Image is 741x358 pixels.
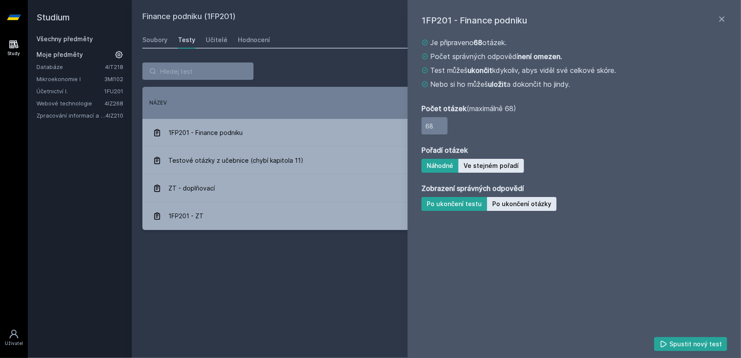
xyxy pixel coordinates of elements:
input: Hledej test [142,62,254,80]
span: 1FP201 - ZT [168,207,204,225]
a: 1FU201 [104,88,123,95]
span: 1FP201 - Finance podniku [168,124,243,141]
a: Zpracování informací a znalostí [36,111,105,120]
h2: Finance podniku (1FP201) [142,10,633,24]
strong: Počet otázek [422,104,467,113]
a: 1FP201 - Finance podniku [DATE] 68 [142,119,731,147]
a: ZT - doplňovací [DATE] 111 [142,174,731,202]
strong: uložit [488,80,507,89]
div: Testy [178,36,195,44]
button: Ve stejném pořadí [458,159,524,173]
strong: Zobrazení správných odpovědí [422,183,524,194]
a: 1FP201 - ZT [DATE] 211 [142,202,731,230]
span: (maximálně 68) [422,103,516,114]
button: Po ukončení otázky [487,197,557,211]
span: Nebo si ho můžeš a dokončit ho jindy. [430,79,570,89]
a: Mikroekonomie I [36,75,104,83]
a: Study [2,35,26,61]
span: Test můžeš kdykoliv, abys viděl své celkové skóre. [430,65,616,76]
button: Název [149,99,167,107]
strong: není omezen. [518,52,562,61]
span: Počet správných odpovědí [430,51,562,62]
a: Testové otázky z učebnice (chybí kapitola 11) [DATE] 210 [142,147,731,174]
span: ZT - doplňovací [168,180,215,197]
a: Hodnocení [238,31,270,49]
a: Účetnictví I. [36,87,104,95]
span: Testové otázky z učebnice (chybí kapitola 11) [168,152,303,169]
a: Databáze [36,62,105,71]
a: Všechny předměty [36,35,93,43]
div: Uživatel [5,340,23,347]
div: Hodnocení [238,36,270,44]
strong: Pořadí otázek [422,145,468,155]
a: 4IZ268 [105,100,123,107]
div: Učitelé [206,36,227,44]
a: Webové technologie [36,99,105,108]
button: Po ukončení testu [422,197,487,211]
a: 4IT218 [105,63,123,70]
a: Uživatel [2,325,26,351]
a: 3MI102 [104,76,123,82]
div: Study [8,50,20,57]
button: Náhodné [422,159,458,173]
a: Soubory [142,31,168,49]
span: Moje předměty [36,50,83,59]
a: 4IZ210 [105,112,123,119]
a: Učitelé [206,31,227,49]
strong: ukončit [468,66,492,75]
a: Testy [178,31,195,49]
div: Soubory [142,36,168,44]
